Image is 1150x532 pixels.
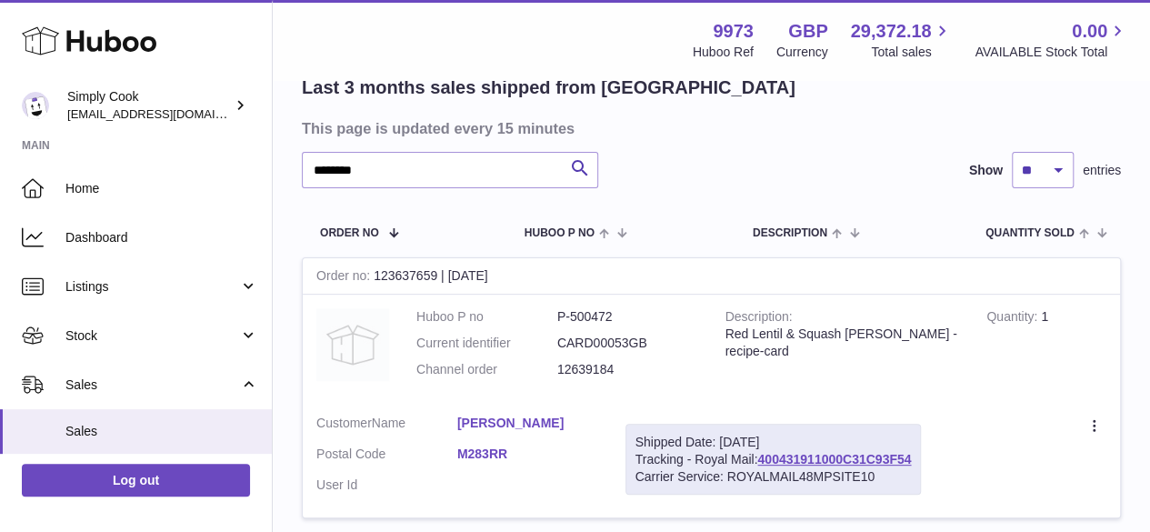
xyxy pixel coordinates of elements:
[416,335,557,352] dt: Current identifier
[973,295,1120,401] td: 1
[850,19,952,61] a: 29,372.18 Total sales
[22,92,49,119] img: internalAdmin-9973@internal.huboo.com
[557,335,698,352] dd: CARD00053GB
[850,19,931,44] span: 29,372.18
[975,19,1128,61] a: 0.00 AVAILABLE Stock Total
[557,308,698,326] dd: P-500472
[320,227,379,239] span: Order No
[316,416,372,430] span: Customer
[316,477,457,494] dt: User Id
[757,452,911,467] a: 400431911000C31C93F54
[985,227,1075,239] span: Quantity Sold
[316,446,457,467] dt: Postal Code
[65,327,239,345] span: Stock
[65,376,239,394] span: Sales
[65,229,258,246] span: Dashboard
[635,468,912,486] div: Carrier Service: ROYALMAIL48MPSITE10
[1083,162,1121,179] span: entries
[788,19,827,44] strong: GBP
[302,75,795,100] h2: Last 3 months sales shipped from [GEOGRAPHIC_DATA]
[316,308,389,381] img: no-photo.jpg
[457,446,598,463] a: M283RR
[557,361,698,378] dd: 12639184
[635,434,912,451] div: Shipped Date: [DATE]
[1072,19,1107,44] span: 0.00
[693,44,754,61] div: Huboo Ref
[302,118,1116,138] h3: This page is updated every 15 minutes
[871,44,952,61] span: Total sales
[22,464,250,497] a: Log out
[416,308,557,326] dt: Huboo P no
[969,162,1003,179] label: Show
[753,227,827,239] span: Description
[316,268,374,287] strong: Order no
[67,88,231,123] div: Simply Cook
[416,361,557,378] dt: Channel order
[316,415,457,437] dt: Name
[975,44,1128,61] span: AVAILABLE Stock Total
[713,19,754,44] strong: 9973
[625,424,922,496] div: Tracking - Royal Mail:
[65,180,258,197] span: Home
[725,309,793,328] strong: Description
[303,258,1120,295] div: 123637659 | [DATE]
[525,227,595,239] span: Huboo P no
[67,106,267,121] span: [EMAIL_ADDRESS][DOMAIN_NAME]
[65,278,239,296] span: Listings
[65,423,258,440] span: Sales
[457,415,598,432] a: [PERSON_NAME]
[986,309,1041,328] strong: Quantity
[725,326,960,360] div: Red Lentil & Squash [PERSON_NAME] - recipe-card
[776,44,828,61] div: Currency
